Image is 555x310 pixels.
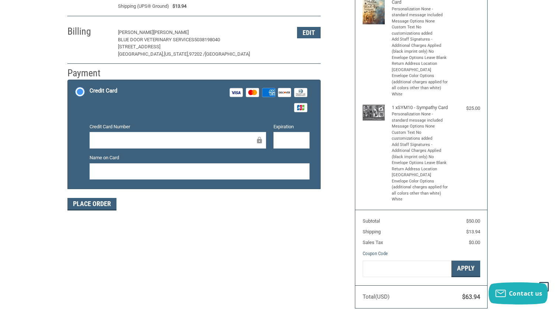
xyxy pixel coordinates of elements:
[363,261,451,277] input: Gift Certificate or Coupon Code
[205,51,250,57] span: [GEOGRAPHIC_DATA]
[118,37,194,42] span: Blue Door Veterinary Services
[297,27,321,38] button: Edit
[392,166,449,178] li: Return Address Location [GEOGRAPHIC_DATA]
[392,6,449,18] li: Personalization None - standard message included
[118,44,160,49] span: [STREET_ADDRESS]
[392,178,449,203] li: Envelope Color Options (additional charges applied for all colors other than white) White
[67,25,111,38] h2: Billing
[118,3,169,10] span: Shipping (UPS® Ground)
[466,229,480,234] span: $13.94
[67,67,111,79] h2: Payment
[169,3,187,10] span: $13.94
[90,123,266,130] label: Credit Card Number
[392,105,449,111] h4: 1 x SYM10 - Sympathy Card
[118,51,164,57] span: [GEOGRAPHIC_DATA],
[392,130,449,142] li: Custom Text No customizations added
[67,198,116,210] button: Place Order
[363,293,390,300] span: Total (USD)
[392,36,449,55] li: Add Staff Signatures - Additional Charges Applied (black imprint only) No
[392,18,449,25] li: Message Options None
[392,24,449,36] li: Custom Text No customizations added
[469,240,480,245] span: $0.00
[451,105,480,112] div: $25.00
[363,218,380,224] span: Subtotal
[189,51,205,57] span: 97202 /
[451,261,480,277] button: Apply
[392,160,449,166] li: Envelope Options Leave Blank
[392,111,449,123] li: Personalization None - standard message included
[392,73,449,97] li: Envelope Color Options (additional charges applied for all colors other than white) White
[90,154,310,161] label: Name on Card
[392,142,449,160] li: Add Staff Signatures - Additional Charges Applied (black imprint only) No
[392,55,449,61] li: Envelope Options Leave Blank
[273,123,310,130] label: Expiration
[363,240,383,245] span: Sales Tax
[392,61,449,73] li: Return Address Location [GEOGRAPHIC_DATA]
[194,37,220,42] span: 5038198040
[90,85,117,97] div: Credit Card
[363,229,381,234] span: Shipping
[462,293,480,300] span: $63.94
[489,282,548,304] button: Contact us
[118,29,153,35] span: [PERSON_NAME]
[466,218,480,224] span: $50.00
[509,289,542,297] span: Contact us
[363,251,388,256] a: Coupon Code
[392,123,449,130] li: Message Options None
[153,29,189,35] span: [PERSON_NAME]
[164,51,189,57] span: [US_STATE],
